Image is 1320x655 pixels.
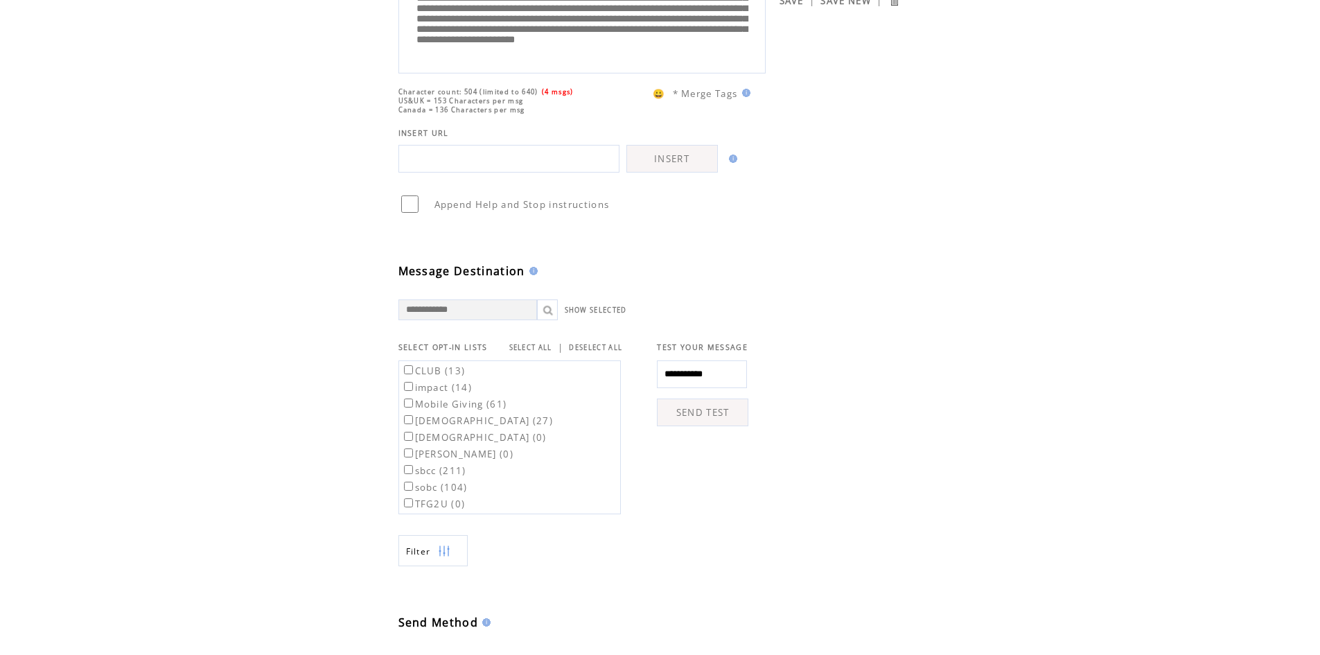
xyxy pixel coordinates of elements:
[398,615,479,630] span: Send Method
[404,482,413,491] input: sobc (104)
[673,87,738,100] span: * Merge Tags
[404,448,413,457] input: [PERSON_NAME] (0)
[398,535,468,566] a: Filter
[404,415,413,424] input: [DEMOGRAPHIC_DATA] (27)
[558,341,563,353] span: |
[404,382,413,391] input: impact (14)
[401,448,514,460] label: [PERSON_NAME] (0)
[401,381,473,394] label: impact (14)
[401,481,468,494] label: sobc (104)
[398,105,525,114] span: Canada = 136 Characters per msg
[653,87,665,100] span: 😀
[406,545,431,557] span: Show filters
[404,498,413,507] input: TFG2U (0)
[398,96,524,105] span: US&UK = 153 Characters per msg
[657,399,748,426] a: SEND TEST
[404,399,413,408] input: Mobile Giving (61)
[569,343,622,352] a: DESELECT ALL
[398,263,525,279] span: Message Destination
[398,87,538,96] span: Character count: 504 (limited to 640)
[657,342,748,352] span: TEST YOUR MESSAGE
[401,464,466,477] label: sbcc (211)
[725,155,737,163] img: help.gif
[401,365,466,377] label: CLUB (13)
[738,89,750,97] img: help.gif
[438,536,450,567] img: filters.png
[398,342,488,352] span: SELECT OPT-IN LISTS
[626,145,718,173] a: INSERT
[398,128,449,138] span: INSERT URL
[401,414,554,427] label: [DEMOGRAPHIC_DATA] (27)
[565,306,627,315] a: SHOW SELECTED
[434,198,610,211] span: Append Help and Stop instructions
[404,465,413,474] input: sbcc (211)
[401,498,466,510] label: TFG2U (0)
[542,87,574,96] span: (4 msgs)
[525,267,538,275] img: help.gif
[404,432,413,441] input: [DEMOGRAPHIC_DATA] (0)
[509,343,552,352] a: SELECT ALL
[478,618,491,627] img: help.gif
[404,365,413,374] input: CLUB (13)
[401,398,507,410] label: Mobile Giving (61)
[401,431,547,444] label: [DEMOGRAPHIC_DATA] (0)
